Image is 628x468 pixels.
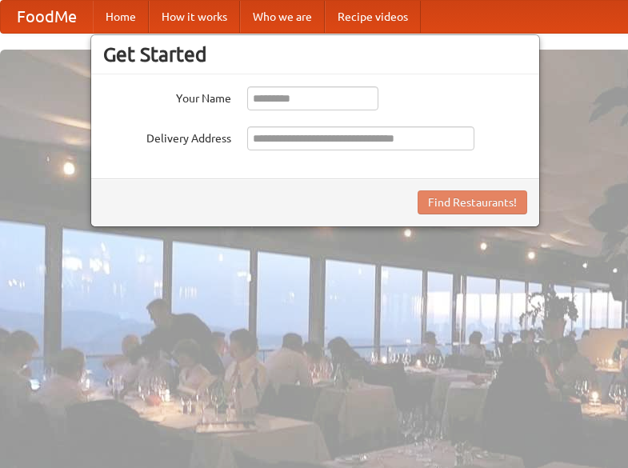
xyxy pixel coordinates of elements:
[325,1,421,33] a: Recipe videos
[103,126,231,146] label: Delivery Address
[1,1,93,33] a: FoodMe
[103,42,527,66] h3: Get Started
[93,1,149,33] a: Home
[240,1,325,33] a: Who we are
[149,1,240,33] a: How it works
[418,190,527,214] button: Find Restaurants!
[103,86,231,106] label: Your Name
